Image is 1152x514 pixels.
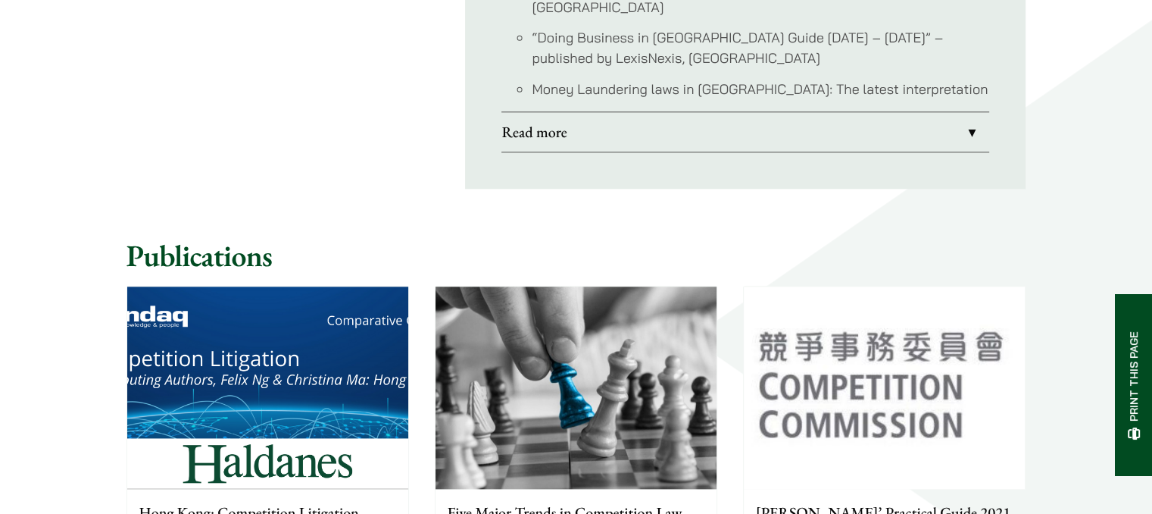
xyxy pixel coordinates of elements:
[501,112,989,152] a: Read more
[532,79,989,99] li: Money Laundering laws in [GEOGRAPHIC_DATA]: The latest interpretation
[532,27,989,68] li: “Doing Business in [GEOGRAPHIC_DATA] Guide [DATE] – [DATE]” – published by LexisNexis, [GEOGRAPHI...
[126,237,1026,274] h2: Publications
[127,287,408,489] img: Graphic for Hong Kong Competition Litigation comparative guide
